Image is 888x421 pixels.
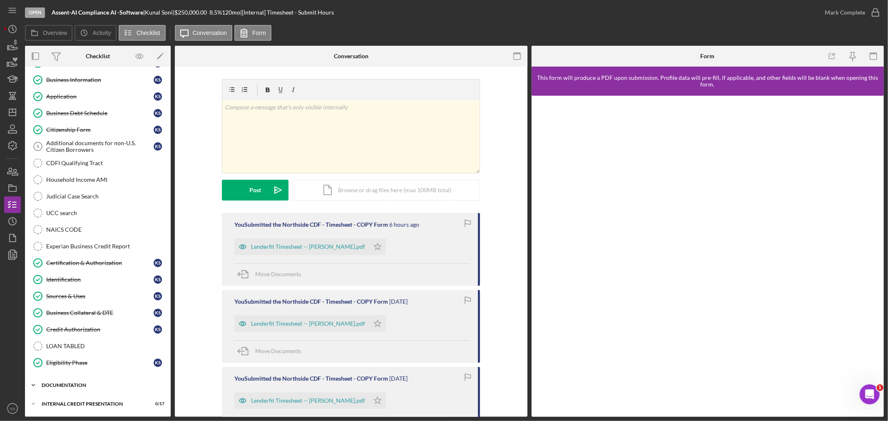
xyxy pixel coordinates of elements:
div: NAICS CODE [46,226,166,233]
div: Mark Complete [825,4,865,21]
button: Move Documents [234,341,309,362]
label: Form [252,30,266,36]
a: Business Debt ScheduleKS [29,105,167,121]
a: Certification & AuthorizationKS [29,255,167,271]
a: NAICS CODE [29,221,167,238]
div: Lenderfit Timesheet -- [PERSON_NAME].pdf [251,243,365,250]
div: 0 / 17 [149,401,164,406]
div: Conversation [334,53,368,59]
div: Additional documents for non-U.S. Citizen Borrowers [46,140,154,153]
div: Lenderfit Timesheet -- [PERSON_NAME].pdf [251,397,365,404]
button: Lenderfit Timesheet -- [PERSON_NAME].pdf [234,392,386,409]
a: Household Income AMI [29,171,167,188]
div: Business Debt Schedule [46,110,154,116]
div: Citizenship Form [46,126,154,133]
div: UCC search [46,210,166,216]
div: CDFI Qualifying Tract [46,160,166,166]
button: Lenderfit Timesheet -- [PERSON_NAME].pdf [234,315,386,332]
iframe: Intercom live chat [860,384,880,404]
div: K S [154,309,162,317]
div: Kunal Soni | [145,9,174,16]
div: K S [154,92,162,101]
div: K S [154,275,162,284]
div: K S [154,76,162,84]
a: Business Collateral & DTEKS [29,305,167,321]
button: Mark Complete [816,4,884,21]
div: K S [154,359,162,367]
div: You Submitted the Northside CDF - Timesheet - COPY Form [234,375,388,382]
tspan: 6 [37,144,39,149]
label: Checklist [137,30,160,36]
text: SS [10,406,15,411]
div: | [Internal] Timesheet - Submit Hours [240,9,334,16]
div: 120 mo [222,9,240,16]
a: ApplicationKS [29,88,167,105]
div: K S [154,126,162,134]
a: Sources & UsesKS [29,288,167,305]
div: 8.5 % [209,9,222,16]
time: 2025-08-21 14:17 [389,221,419,228]
div: Checklist [86,53,110,59]
div: Certification & Authorization [46,260,154,266]
button: Form [234,25,271,41]
a: Credit AuthorizationKS [29,321,167,338]
a: IdentificationKS [29,271,167,288]
button: Activity [75,25,116,41]
iframe: Lenderfit form [540,104,877,409]
div: K S [154,292,162,300]
a: Citizenship FormKS [29,121,167,138]
span: Move Documents [255,347,301,354]
div: Eligibility Phase [46,359,154,366]
label: Conversation [193,30,227,36]
label: Overview [43,30,67,36]
b: Assent-AI Compliance AI -Software [52,9,143,16]
div: K S [154,325,162,334]
a: Judicial Case Search [29,188,167,205]
span: 1 [877,384,883,391]
div: Lenderfit Timesheet -- [PERSON_NAME].pdf [251,320,365,327]
a: Experian Business Credit Report [29,238,167,255]
div: Application [46,93,154,100]
div: K S [154,142,162,151]
div: K S [154,259,162,267]
div: Household Income AMI [46,176,166,183]
div: K S [154,109,162,117]
button: Checklist [119,25,166,41]
a: CDFI Qualifying Tract [29,155,167,171]
button: Post [222,180,289,201]
time: 2025-07-03 15:05 [389,375,408,382]
div: You Submitted the Northside CDF - Timesheet - COPY Form [234,221,388,228]
button: Move Documents [234,264,309,285]
a: Eligibility PhaseKS [29,354,167,371]
div: Business Information [46,77,154,83]
div: You Submitted the Northside CDF - Timesheet - COPY Form [234,298,388,305]
span: Move Documents [255,270,301,277]
label: Activity [92,30,111,36]
div: Internal Credit Presentation [42,401,144,406]
div: Form [701,53,715,59]
div: Post [249,180,261,201]
div: | [52,9,145,16]
div: Judicial Case Search [46,193,166,200]
a: LOAN TABLED [29,338,167,354]
div: Experian Business Credit Report [46,243,166,250]
time: 2025-08-19 16:12 [389,298,408,305]
button: Conversation [175,25,233,41]
div: Identification [46,276,154,283]
a: 6Additional documents for non-U.S. Citizen BorrowersKS [29,138,167,155]
div: Open [25,7,45,18]
button: Overview [25,25,72,41]
div: LOAN TABLED [46,343,166,349]
div: Business Collateral & DTE [46,310,154,316]
a: UCC search [29,205,167,221]
div: documentation [42,383,160,388]
div: $250,000.00 [174,9,209,16]
div: Credit Authorization [46,326,154,333]
button: SS [4,400,21,417]
div: This form will produce a PDF upon submission. Profile data will pre-fill, if applicable, and othe... [536,74,880,88]
a: Business InformationKS [29,72,167,88]
div: Sources & Uses [46,293,154,300]
button: Lenderfit Timesheet -- [PERSON_NAME].pdf [234,238,386,255]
